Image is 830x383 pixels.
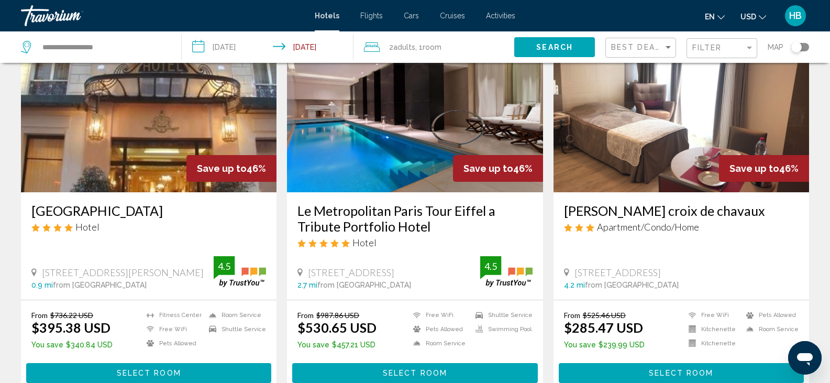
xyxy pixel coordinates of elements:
a: [PERSON_NAME] croix de chavaux [564,203,799,218]
ins: $395.38 USD [31,320,110,335]
a: Select Room [559,366,804,377]
li: Pets Allowed [741,311,799,320]
del: $987.86 USD [316,311,359,320]
span: Select Room [383,369,447,378]
span: From [297,311,314,320]
ins: $285.47 USD [564,320,643,335]
button: Select Room [26,363,271,382]
span: [STREET_ADDRESS] [308,267,394,278]
button: Change language [705,9,725,24]
button: Toggle map [783,42,809,52]
del: $525.46 USD [583,311,626,320]
span: Hotel [352,237,377,248]
span: from [GEOGRAPHIC_DATA] [53,281,147,289]
button: Filter [687,38,757,59]
a: Travorium [21,5,304,26]
span: Filter [692,43,722,52]
button: Check-in date: Nov 10, 2025 Check-out date: Nov 12, 2025 [182,31,353,63]
img: trustyou-badge.svg [480,256,533,287]
span: Best Deals [611,43,666,51]
iframe: Button to launch messaging window [788,341,822,375]
span: Room [423,43,441,51]
span: Adults [393,43,415,51]
span: from [GEOGRAPHIC_DATA] [585,281,679,289]
div: 46% [719,155,809,182]
img: Hotel image [287,25,543,192]
span: , 1 [415,40,441,54]
a: Activities [486,12,515,20]
span: Save up to [729,163,779,174]
span: You save [564,341,596,349]
a: [GEOGRAPHIC_DATA] [31,203,266,218]
li: Room Service [741,325,799,334]
span: en [705,13,715,21]
a: Select Room [26,366,271,377]
span: You save [297,341,329,349]
span: 2 [389,40,415,54]
li: Free WiFi [683,311,741,320]
del: $736.22 USD [50,311,93,320]
li: Free WiFi [408,311,470,320]
div: 4 star Hotel [31,221,266,233]
button: User Menu [782,5,809,27]
span: 0.9 mi [31,281,53,289]
span: Save up to [463,163,513,174]
div: 46% [186,155,276,182]
a: Cars [404,12,419,20]
img: Hotel image [554,25,809,192]
a: Le Metropolitan Paris Tour Eiffel a Tribute Portfolio Hotel [297,203,532,234]
button: Search [514,37,595,57]
div: 4.5 [480,260,501,272]
a: Hotels [315,12,339,20]
a: Select Room [292,366,537,377]
li: Fitness Center [141,311,204,320]
button: Select Room [559,363,804,382]
span: Map [768,40,783,54]
span: Apartment/Condo/Home [597,221,699,233]
span: Select Room [649,369,713,378]
div: 46% [453,155,543,182]
span: Select Room [117,369,181,378]
li: Pets Allowed [141,339,204,348]
span: [STREET_ADDRESS][PERSON_NAME] [42,267,204,278]
p: $457.21 USD [297,341,377,349]
a: Cruises [440,12,465,20]
li: Room Service [204,311,266,320]
li: Room Service [408,339,470,348]
span: Hotel [75,221,99,233]
mat-select: Sort by [611,43,673,52]
img: trustyou-badge.svg [214,256,266,287]
button: Select Room [292,363,537,382]
div: 4.5 [214,260,235,272]
div: 5 star Hotel [297,237,532,248]
a: Flights [360,12,383,20]
p: $340.84 USD [31,341,113,349]
p: $239.99 USD [564,341,645,349]
span: Search [536,43,573,52]
li: Free WiFi [141,325,204,334]
span: [STREET_ADDRESS] [574,267,661,278]
li: Kitchenette [683,325,741,334]
button: Travelers: 2 adults, 0 children [353,31,514,63]
ins: $530.65 USD [297,320,377,335]
span: HB [789,10,802,21]
li: Shuttle Service [470,311,533,320]
li: Swimming Pool [470,325,533,334]
span: Save up to [197,163,247,174]
li: Kitchenette [683,339,741,348]
span: from [GEOGRAPHIC_DATA] [317,281,411,289]
img: Hotel image [21,25,276,192]
span: From [564,311,580,320]
span: USD [740,13,756,21]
